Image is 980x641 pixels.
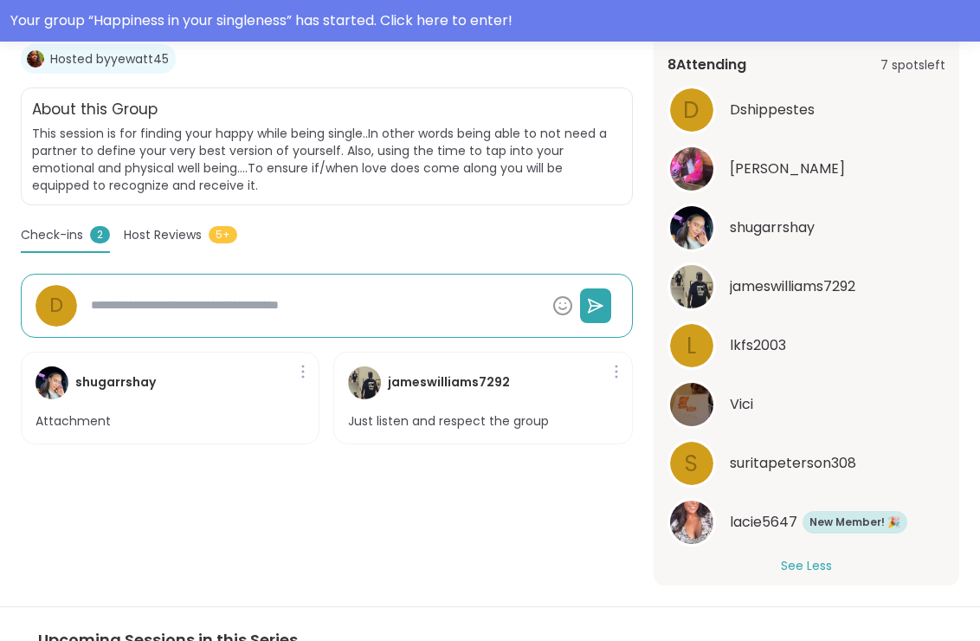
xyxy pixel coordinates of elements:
p: Just listen and respect the group [348,413,549,431]
img: shugarrshay [35,366,68,399]
span: D [683,94,700,127]
h4: shugarrshay [75,373,156,392]
a: shugarrshayshugarrshay [667,204,945,252]
span: Sherl [730,159,845,179]
a: lacie5647lacie5647New Member! 🎉 [667,498,945,547]
img: shugarrshay [670,206,713,249]
h4: jameswilliams7292 [388,373,510,392]
a: DDshippestes [667,86,945,134]
span: shugarrshay [730,217,815,238]
span: suritapeterson308 [730,453,856,474]
p: Attachment [35,413,111,431]
span: Dshippestes [730,100,815,120]
span: Vici [730,394,753,415]
a: jameswilliams7292jameswilliams7292 [667,262,945,311]
span: lacie5647 [730,512,797,533]
span: lkfs2003 [730,335,786,356]
span: l [687,329,696,363]
a: ViciVici [667,380,945,429]
img: jameswilliams7292 [670,265,713,308]
span: s [685,447,698,481]
h2: About this Group [32,99,158,121]
img: lacie5647 [670,501,713,544]
span: 2 [90,226,110,243]
span: 7 spots left [880,56,945,74]
span: New Member! 🎉 [809,515,900,530]
span: jameswilliams7292 [730,276,855,297]
div: Your group “ Happiness in your singleness ” has started. Click here to enter! [10,10,970,31]
span: 8 Attending [667,55,746,75]
img: Sherl [670,147,713,191]
span: Check-ins [21,226,83,244]
span: 5+ [209,226,237,243]
img: yewatt45 [27,50,44,68]
span: This session is for finding your happy while being single..In other words being able to not need ... [32,125,622,194]
a: Hosted byyewatt45 [50,50,169,68]
button: See Less [781,557,832,575]
img: jameswilliams7292 [348,366,381,399]
span: Host Reviews [124,226,202,244]
span: D [49,290,63,320]
a: ssuritapeterson308 [667,439,945,488]
a: Sherl[PERSON_NAME] [667,145,945,193]
a: llkfs2003 [667,321,945,370]
img: Vici [670,383,713,426]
